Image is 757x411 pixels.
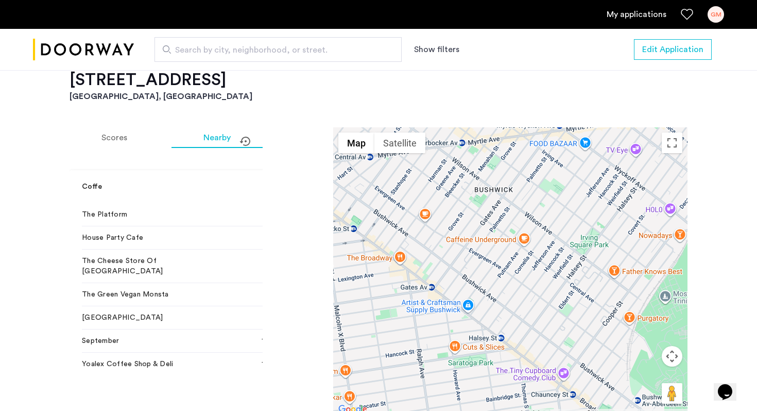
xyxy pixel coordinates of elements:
span: Yoalex Coffee Shop & Deli [82,359,239,369]
button: Show street map [338,133,374,153]
span: Scores [101,134,127,142]
span: The Platform [82,209,239,220]
div: 12 min walk [247,359,314,369]
a: Cazamio logo [33,30,134,69]
div: 3 min walk [247,209,314,220]
button: Map camera controls [662,346,682,367]
span: The Cheese Store Of [GEOGRAPHIC_DATA] [82,256,239,276]
span: House Party Cafe [82,233,239,243]
div: 5 min walk [247,261,314,271]
span: Nearby [203,134,231,142]
div: 6 min walk [247,289,314,300]
span: The Green Vegan Monsta [82,289,239,300]
input: Apartment Search [154,37,402,62]
mat-expansion-panel-header: Coffe [70,170,326,203]
button: button [634,39,712,60]
div: GM [708,6,724,23]
div: 8 min walk [247,313,314,323]
img: logo [33,30,134,69]
div: 10 min walk [247,336,314,346]
span: [GEOGRAPHIC_DATA] [82,313,239,323]
span: September [82,336,239,346]
mat-panel-title: Coffe [82,182,302,192]
span: Search by city, neighborhood, or street. [175,44,373,56]
a: Favorites [681,8,693,21]
span: Edit Application [642,43,703,56]
button: Show satellite imagery [374,133,425,153]
div: 3 min walk [247,233,314,243]
iframe: chat widget [714,370,747,401]
a: My application [607,8,666,21]
h3: [GEOGRAPHIC_DATA], [GEOGRAPHIC_DATA] [70,90,687,103]
button: Show or hide filters [414,43,459,56]
h2: [STREET_ADDRESS] [70,70,687,90]
button: Toggle fullscreen view [662,133,682,153]
button: Drag Pegman onto the map to open Street View [662,383,682,404]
